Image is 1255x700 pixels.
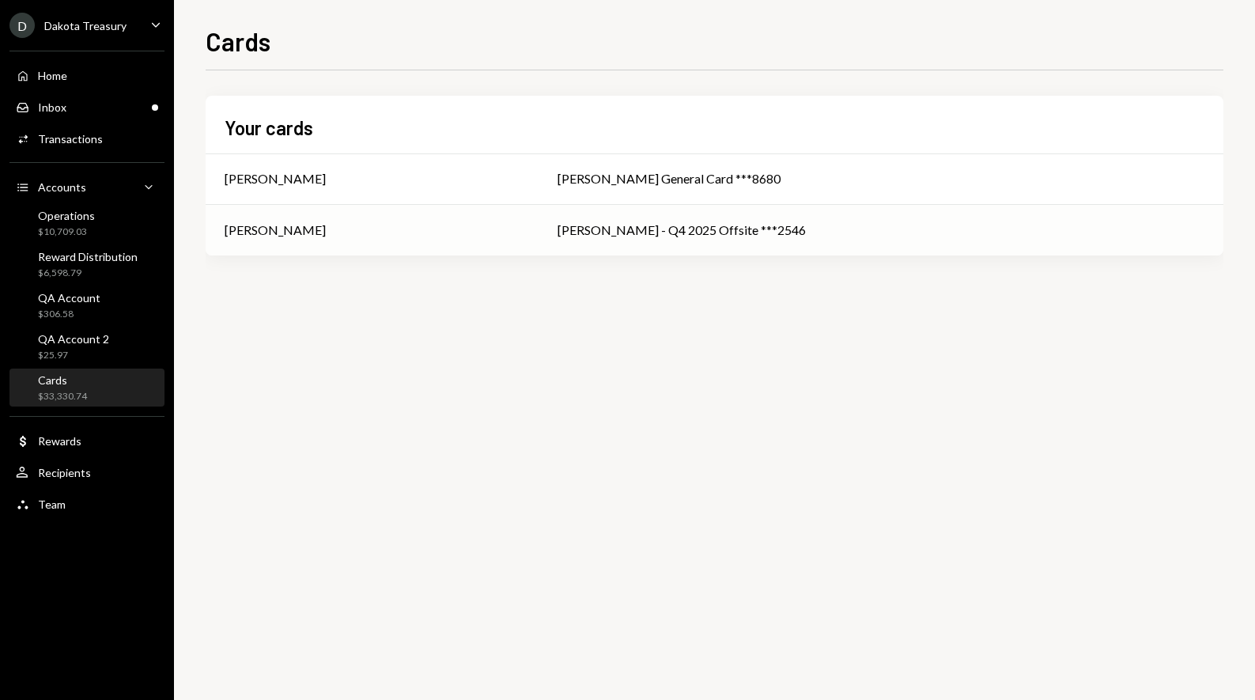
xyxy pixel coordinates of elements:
a: Team [9,490,164,518]
div: Team [38,498,66,511]
h2: Your cards [225,115,313,141]
div: Transactions [38,132,103,146]
div: Cards [38,373,87,387]
a: Home [9,61,164,89]
a: Operations$10,709.03 [9,204,164,242]
a: Accounts [9,172,164,201]
div: Rewards [38,434,81,448]
a: Inbox [9,93,164,121]
div: D [9,13,35,38]
a: Rewards [9,426,164,455]
a: QA Account$306.58 [9,286,164,324]
div: [PERSON_NAME] General Card ***8680 [558,169,1204,188]
div: QA Account [38,291,100,305]
a: QA Account 2$25.97 [9,327,164,365]
div: Inbox [38,100,66,114]
div: Operations [38,209,95,222]
div: Home [38,69,67,82]
div: $10,709.03 [38,225,95,239]
div: Dakota Treasury [44,19,127,32]
div: [PERSON_NAME] [225,169,326,188]
div: [PERSON_NAME] - Q4 2025 Offsite ***2546 [558,221,1204,240]
div: $33,330.74 [38,390,87,403]
div: Reward Distribution [38,250,138,263]
div: QA Account 2 [38,332,109,346]
div: $306.58 [38,308,100,321]
a: Cards$33,330.74 [9,369,164,407]
h1: Cards [206,25,270,57]
div: [PERSON_NAME] [225,221,326,240]
a: Reward Distribution$6,598.79 [9,245,164,283]
a: Transactions [9,124,164,153]
div: Accounts [38,180,86,194]
div: $6,598.79 [38,267,138,280]
div: Recipients [38,466,91,479]
div: $25.97 [38,349,109,362]
a: Recipients [9,458,164,486]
